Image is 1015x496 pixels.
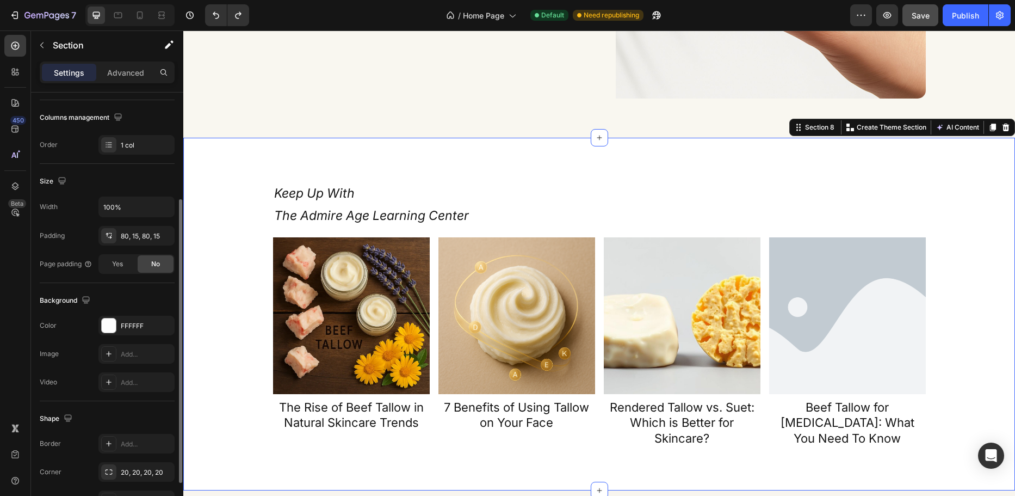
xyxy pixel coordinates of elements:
button: Publish [943,4,988,26]
div: 1 col [121,140,172,150]
div: Order [40,140,58,150]
iframe: Design area [183,30,1015,496]
span: No [151,259,160,269]
span: Default [541,10,564,20]
div: Undo/Redo [205,4,249,26]
span: Home Page [463,10,504,21]
a: 7 Benefits of Using Tallow on Your Face [255,368,412,401]
div: Add... [121,439,172,449]
p: Create Theme Section [673,92,743,102]
a: Beef Tallow for [MEDICAL_DATA]: What You Need To Know [586,368,742,417]
div: 20, 20, 20, 20 [121,468,172,477]
div: Width [40,202,58,212]
div: Size [40,174,69,189]
button: 7 [4,4,81,26]
img: Alt image [255,207,412,364]
div: 450 [10,116,26,125]
input: Auto [99,197,174,217]
p: Advanced [107,67,144,78]
p: 7 [71,9,76,22]
div: Shape [40,412,75,426]
div: Page padding [40,259,92,269]
div: 80, 15, 80, 15 [121,231,172,241]
div: FFFFFF [121,321,172,331]
div: Padding [40,231,65,241]
div: Section 8 [620,92,653,102]
div: Beta [8,199,26,208]
div: Open Intercom Messenger [978,443,1004,469]
div: Corner [40,467,61,477]
div: Image [40,349,59,359]
div: Background [40,293,92,308]
p: Section [53,39,142,52]
span: Save [912,11,930,20]
div: Color [40,321,57,330]
button: AI Content [750,90,798,103]
p: Settings [54,67,84,78]
div: Border [40,439,61,449]
span: Yes [112,259,123,269]
span: / [458,10,461,21]
div: Publish [952,10,979,21]
div: Columns management [40,111,125,125]
img: Alt image [586,207,742,364]
span: Need republishing [584,10,639,20]
a: Rendered Tallow vs. Suet: Which is Better for Skincare? [420,368,577,417]
div: Video [40,377,57,387]
img: Alt image [420,207,577,364]
div: Add... [121,378,172,388]
div: Add... [121,350,172,359]
button: Save [902,4,938,26]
